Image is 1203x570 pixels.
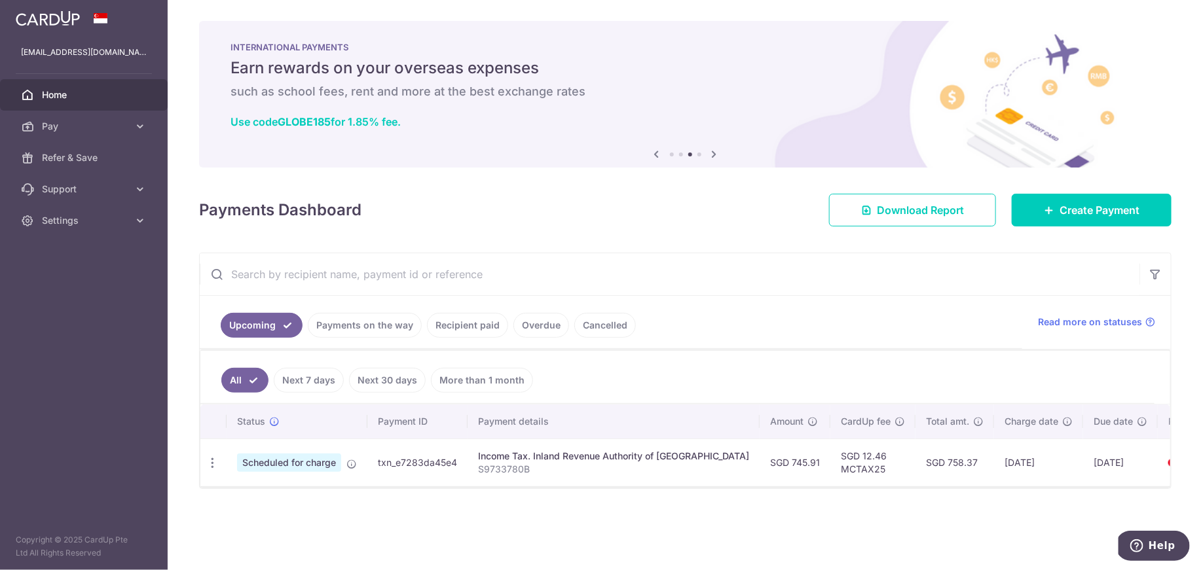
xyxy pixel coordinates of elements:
h6: such as school fees, rent and more at the best exchange rates [231,84,1140,99]
td: txn_e7283da45e4 [367,438,468,486]
th: Payment ID [367,404,468,438]
span: Home [42,88,128,101]
a: Cancelled [574,313,636,338]
span: Support [42,183,128,196]
a: Next 7 days [274,368,344,393]
span: Charge date [1005,415,1058,428]
span: Download Report [877,202,964,218]
h5: Earn rewards on your overseas expenses [231,58,1140,79]
input: Search by recipient name, payment id or reference [200,253,1139,295]
h4: Payments Dashboard [199,198,361,222]
td: [DATE] [994,438,1083,486]
span: Read more on statuses [1038,315,1142,329]
p: [EMAIL_ADDRESS][DOMAIN_NAME] [21,46,147,59]
b: GLOBE185 [278,115,331,128]
img: Bank Card [1162,455,1188,471]
span: Settings [42,214,128,227]
span: Due date [1094,415,1133,428]
td: SGD 758.37 [916,438,994,486]
span: Amount [770,415,804,428]
img: International Payment Banner [199,21,1172,168]
th: Payment details [468,404,760,438]
a: Download Report [829,194,996,226]
a: Recipient paid [427,313,508,338]
span: Scheduled for charge [237,454,341,472]
a: Payments on the way [308,313,422,338]
img: CardUp [16,10,80,26]
span: CardUp fee [841,415,891,428]
span: Pay [42,120,128,133]
a: All [221,368,268,393]
a: Use codeGLOBE185for 1.85% fee. [231,115,401,128]
p: INTERNATIONAL PAYMENTS [231,42,1140,52]
a: More than 1 month [431,368,533,393]
a: Overdue [513,313,569,338]
span: Create Payment [1060,202,1139,218]
a: Next 30 days [349,368,426,393]
td: SGD 12.46 MCTAX25 [830,438,916,486]
a: Read more on statuses [1038,315,1155,329]
a: Upcoming [221,313,303,338]
td: SGD 745.91 [760,438,830,486]
a: Create Payment [1012,194,1172,226]
td: [DATE] [1083,438,1158,486]
p: S9733780B [478,463,749,476]
div: Income Tax. Inland Revenue Authority of [GEOGRAPHIC_DATA] [478,450,749,463]
span: Status [237,415,265,428]
iframe: Opens a widget where you can find more information [1119,531,1190,563]
span: Total amt. [926,415,969,428]
span: Refer & Save [42,151,128,164]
